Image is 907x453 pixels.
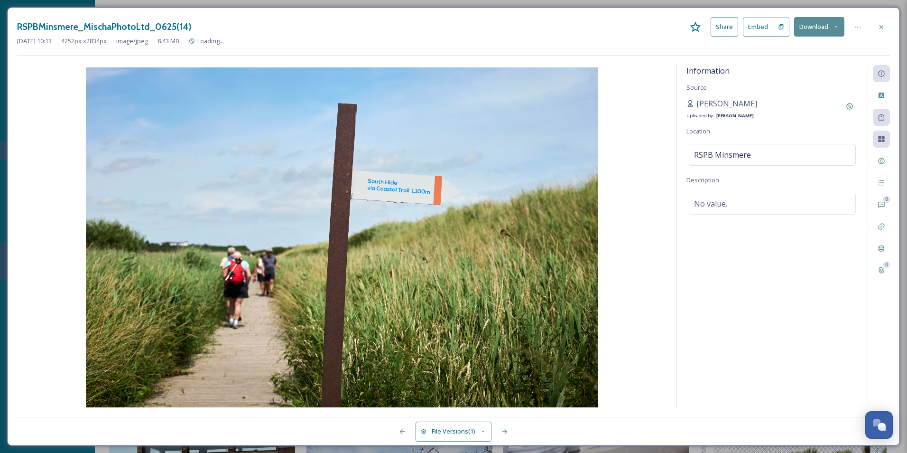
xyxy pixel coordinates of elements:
[17,20,192,34] h3: RSPBMinsmere_MischaPhotoLtd_0625(14)
[686,176,719,184] span: Description
[686,113,714,119] span: Uploaded by:
[17,67,667,409] img: ESC_place%20branding_0625_L1160846_high%20res.jpg
[17,37,52,46] span: [DATE] 10:13
[716,113,754,119] strong: [PERSON_NAME]
[116,37,148,46] span: image/jpeg
[696,98,757,109] span: [PERSON_NAME]
[883,196,890,203] div: 0
[197,37,224,45] span: Loading...
[61,37,107,46] span: 4252 px x 2834 px
[416,422,491,441] button: File Versions(1)
[694,198,727,209] span: No value.
[686,127,710,135] span: Location
[883,262,890,268] div: 0
[694,149,751,160] span: RSPB Minsmere
[743,18,773,37] button: Embed
[686,83,707,92] span: Source
[711,17,738,37] button: Share
[686,66,730,76] span: Information
[157,37,179,46] span: 8.43 MB
[865,411,893,439] button: Open Chat
[794,17,844,37] button: Download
